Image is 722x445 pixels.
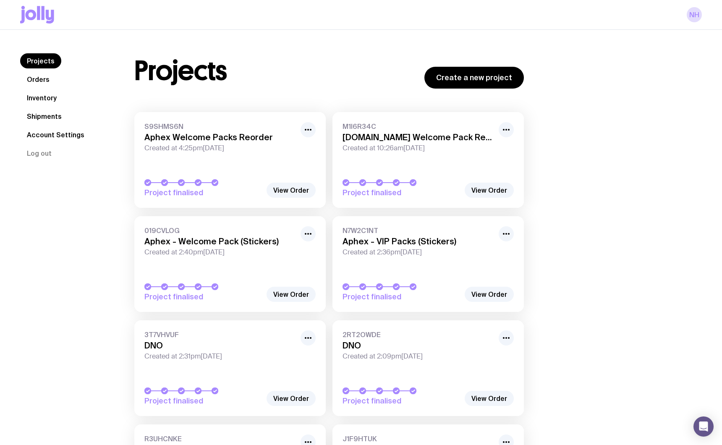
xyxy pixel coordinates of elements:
[332,216,524,312] a: N7W2C1NTAphex - VIP Packs (Stickers)Created at 2:36pm[DATE]Project finalised
[134,112,326,208] a: S9SHMS6NAphex Welcome Packs ReorderCreated at 4:25pm[DATE]Project finalised
[134,320,326,416] a: 3T7VHVUFDNOCreated at 2:31pm[DATE]Project finalised
[144,132,296,142] h3: Aphex Welcome Packs Reorder
[687,7,702,22] a: NH
[343,236,494,246] h3: Aphex - VIP Packs (Stickers)
[332,320,524,416] a: 2RT2OWDEDNOCreated at 2:09pm[DATE]Project finalised
[20,72,56,87] a: Orders
[332,112,524,208] a: M1I6R34C[DOMAIN_NAME] Welcome Pack RepeatsCreated at 10:26am[DATE]Project finalised
[144,226,296,235] span: 019CVLOG
[20,146,58,161] button: Log out
[343,435,494,443] span: J1F9HTUK
[343,330,494,339] span: 2RT2OWDE
[144,396,262,406] span: Project finalised
[20,90,63,105] a: Inventory
[134,216,326,312] a: 019CVLOGAphex - Welcome Pack (Stickers)Created at 2:40pm[DATE]Project finalised
[465,391,514,406] a: View Order
[144,144,296,152] span: Created at 4:25pm[DATE]
[20,127,91,142] a: Account Settings
[144,292,262,302] span: Project finalised
[144,248,296,257] span: Created at 2:40pm[DATE]
[144,188,262,198] span: Project finalised
[144,122,296,131] span: S9SHMS6N
[343,122,494,131] span: M1I6R34C
[343,352,494,361] span: Created at 2:09pm[DATE]
[465,287,514,302] a: View Order
[20,109,68,124] a: Shipments
[343,292,460,302] span: Project finalised
[20,53,61,68] a: Projects
[267,183,316,198] a: View Order
[343,340,494,351] h3: DNO
[343,188,460,198] span: Project finalised
[343,396,460,406] span: Project finalised
[343,132,494,142] h3: [DOMAIN_NAME] Welcome Pack Repeats
[343,248,494,257] span: Created at 2:36pm[DATE]
[144,435,296,443] span: R3UHCNKE
[144,236,296,246] h3: Aphex - Welcome Pack (Stickers)
[465,183,514,198] a: View Order
[144,330,296,339] span: 3T7VHVUF
[134,58,227,84] h1: Projects
[144,340,296,351] h3: DNO
[424,67,524,89] a: Create a new project
[267,287,316,302] a: View Order
[267,391,316,406] a: View Order
[693,416,714,437] div: Open Intercom Messenger
[343,226,494,235] span: N7W2C1NT
[343,144,494,152] span: Created at 10:26am[DATE]
[144,352,296,361] span: Created at 2:31pm[DATE]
